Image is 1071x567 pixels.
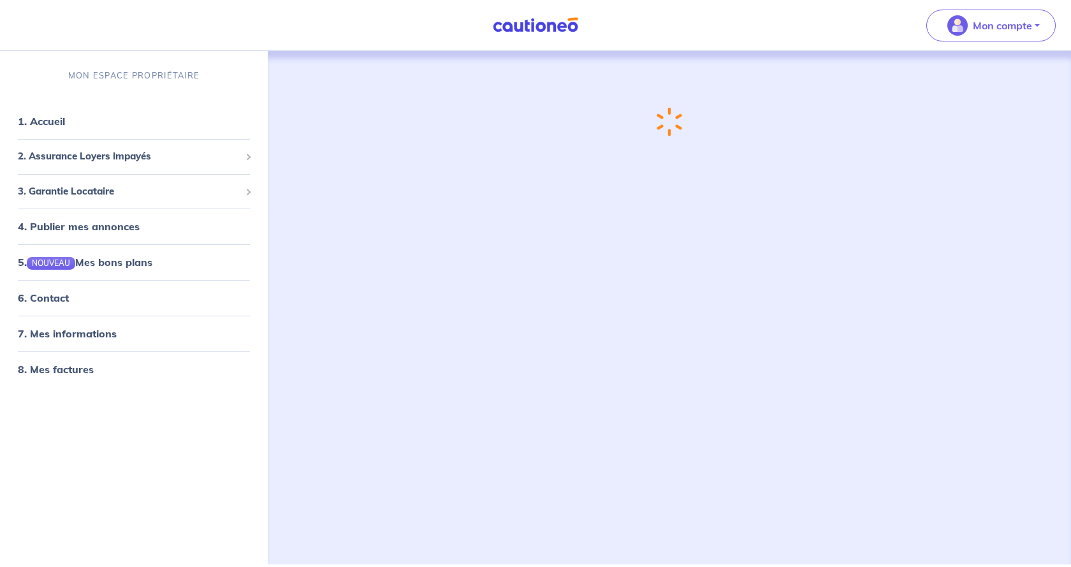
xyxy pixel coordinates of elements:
[18,220,140,233] a: 4. Publier mes annonces
[5,214,263,239] div: 4. Publier mes annonces
[18,291,69,304] a: 6. Contact
[947,15,968,36] img: illu_account_valid_menu.svg
[18,256,152,269] a: 5.NOUVEAUMes bons plans
[18,115,65,128] a: 1. Accueil
[18,363,94,376] a: 8. Mes factures
[5,144,263,169] div: 2. Assurance Loyers Impayés
[5,179,263,204] div: 3. Garantie Locataire
[5,249,263,275] div: 5.NOUVEAUMes bons plans
[657,107,682,136] img: loading-spinner
[926,10,1056,41] button: illu_account_valid_menu.svgMon compte
[18,327,117,340] a: 7. Mes informations
[5,321,263,346] div: 7. Mes informations
[5,357,263,382] div: 8. Mes factures
[68,70,200,82] p: MON ESPACE PROPRIÉTAIRE
[488,17,583,33] img: Cautioneo
[973,18,1032,33] p: Mon compte
[5,108,263,134] div: 1. Accueil
[18,149,240,164] span: 2. Assurance Loyers Impayés
[5,285,263,311] div: 6. Contact
[18,184,240,199] span: 3. Garantie Locataire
